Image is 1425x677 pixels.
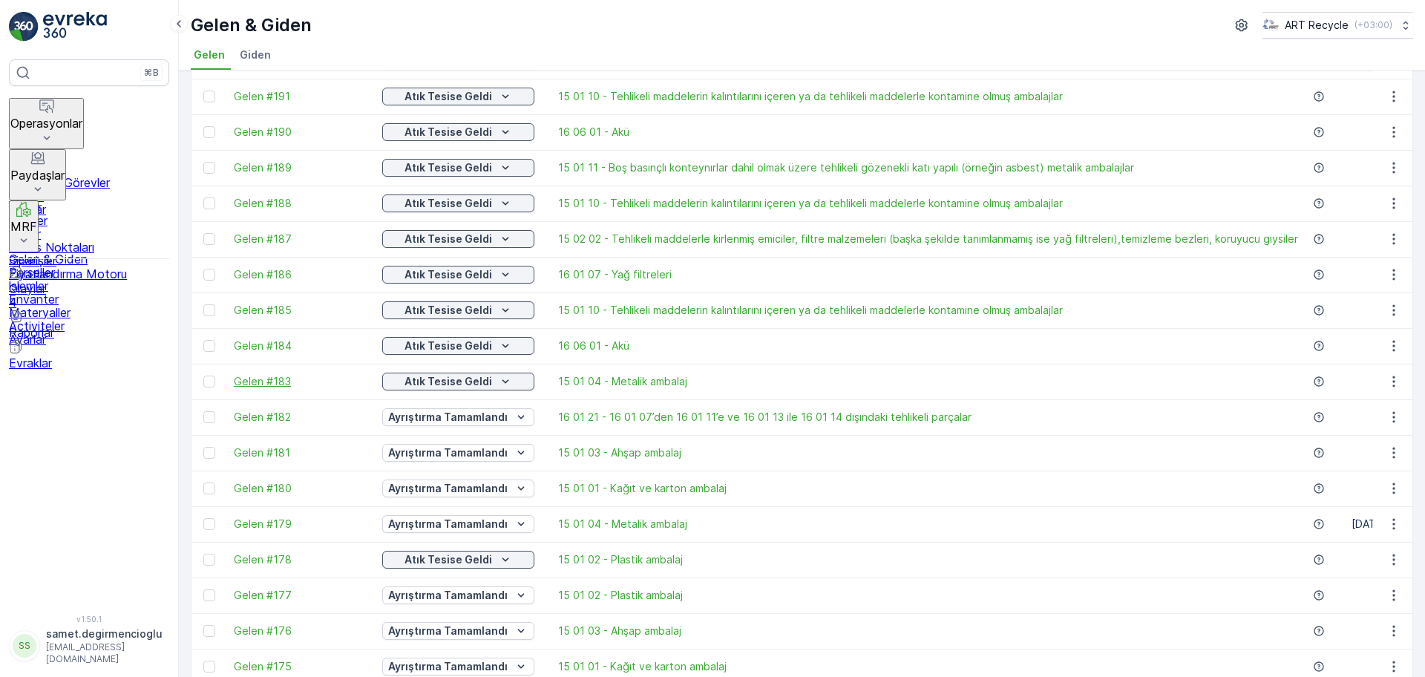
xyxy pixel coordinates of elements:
a: Gelen #181 [234,445,367,460]
a: 16 06 01 - Akü [558,125,629,140]
a: 16 01 07 - Yağ filtreleri [558,267,672,282]
p: MRF [10,220,37,233]
a: Gelen #189 [234,160,367,175]
div: Toggle Row Selected [203,483,215,494]
button: Atık Tesise Geldi [382,337,534,355]
button: Atık Tesise Geldi [382,230,534,248]
p: Atık Tesise Geldi [404,552,492,567]
a: 15 02 02 - Tehlikeli maddelerle kirlenmiş emiciler, filtre malzemeleri (başka şekilde tanımlanmam... [558,232,1298,246]
button: Atık Tesise Geldi [382,194,534,212]
button: ART Recycle(+03:00) [1262,12,1413,39]
p: Ayrıştırma Tamamlandı [388,659,508,674]
div: SS [13,634,36,658]
div: Toggle Row Selected [203,233,215,245]
button: Ayrıştırma Tamamlandı [382,586,534,604]
button: MRF [9,200,39,252]
button: Atık Tesise Geldi [382,266,534,284]
a: 15 01 01 - Kağıt ve karton ambalaj [558,481,727,496]
p: Atık Tesise Geldi [404,232,492,246]
p: Atık Tesise Geldi [404,374,492,389]
button: Atık Tesise Geldi [382,159,534,177]
span: v 1.50.1 [9,615,169,624]
p: Ayrıştırma Tamamlandı [388,410,508,425]
a: 15 01 03 - Ahşap ambalaj [558,445,681,460]
div: Toggle Row Selected [203,126,215,138]
button: Atık Tesise Geldi [382,301,534,319]
a: Gelen & Giden [9,252,169,266]
a: 15 01 04 - Metalik ambalaj [558,517,687,532]
div: Toggle Row Selected [203,554,215,566]
a: 15 01 02 - Plastik ambalaj [558,552,683,567]
a: Gelen #179 [234,517,367,532]
a: Gelen #175 [234,659,367,674]
button: Ayrıştırma Tamamlandı [382,408,534,426]
button: Paydaşlar [9,149,66,200]
button: Atık Tesise Geldi [382,551,534,569]
span: Gelen #177 [234,588,367,603]
div: Toggle Row Selected [203,518,215,530]
span: 15 01 10 - Tehlikeli maddelerin kalıntılarını içeren ya da tehlikeli maddelerle kontamine olmuş a... [558,196,1063,211]
button: Atık Tesise Geldi [382,88,534,105]
a: Gelen #190 [234,125,367,140]
button: Atık Tesise Geldi [382,373,534,390]
span: Gelen [194,48,225,62]
a: Gelen #191 [234,89,367,104]
a: 16 01 21 - 16 01 07’den 16 01 11’e ve 16 01 13 ile 16 01 14 dışındaki tehlikeli parçalar [558,410,972,425]
div: Toggle Row Selected [203,269,215,281]
a: 15 01 02 - Plastik ambalaj [558,588,683,603]
div: Toggle Row Selected [203,376,215,387]
a: Gelen #183 [234,374,367,389]
button: Ayrıştırma Tamamlandı [382,658,534,676]
p: Paydaşlar [10,169,65,182]
p: ⌘B [144,67,159,79]
span: 15 01 03 - Ahşap ambalaj [558,624,681,638]
a: Raporlar [9,312,169,339]
p: Olaylar [9,282,169,295]
div: Toggle Row Selected [203,447,215,459]
p: 4 [9,295,169,309]
span: 15 01 01 - Kağıt ve karton ambalaj [558,659,727,674]
p: Atık Tesise Geldi [404,196,492,211]
p: Evraklar [9,356,169,370]
span: Gelen #180 [234,481,367,496]
button: Ayrıştırma Tamamlandı [382,515,534,533]
button: Atık Tesise Geldi [382,123,534,141]
span: Gelen #188 [234,196,367,211]
p: ART Recycle [1285,18,1349,33]
a: Gelen #182 [234,410,367,425]
button: Ayrıştırma Tamamlandı [382,480,534,497]
a: 15 01 04 - Metalik ambalaj [558,374,687,389]
span: 16 06 01 - Akü [558,338,629,353]
span: Giden [240,48,271,62]
div: Toggle Row Selected [203,162,215,174]
p: Ayrıştırma Tamamlandı [388,588,508,603]
span: Gelen #186 [234,267,367,282]
a: Gelen #184 [234,338,367,353]
div: Toggle Row Selected [203,589,215,601]
button: Operasyonlar [9,98,84,149]
a: 15 01 10 - Tehlikeli maddelerin kalıntılarını içeren ya da tehlikeli maddelerle kontamine olmuş a... [558,303,1063,318]
p: [EMAIL_ADDRESS][DOMAIN_NAME] [46,641,163,665]
div: Toggle Row Selected [203,304,215,316]
a: Gelen #185 [234,303,367,318]
p: Ayrıştırma Tamamlandı [388,445,508,460]
a: 15 01 11 - Boş basınçlı konteynırlar dahil olmak üzere tehlikeli gözenekli katı yapılı (örneğin a... [558,160,1134,175]
p: samet.degirmencioglu [46,627,163,641]
a: 15 01 10 - Tehlikeli maddelerin kalıntılarını içeren ya da tehlikeli maddelerle kontamine olmuş a... [558,89,1063,104]
p: Gelen & Giden [191,13,312,37]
